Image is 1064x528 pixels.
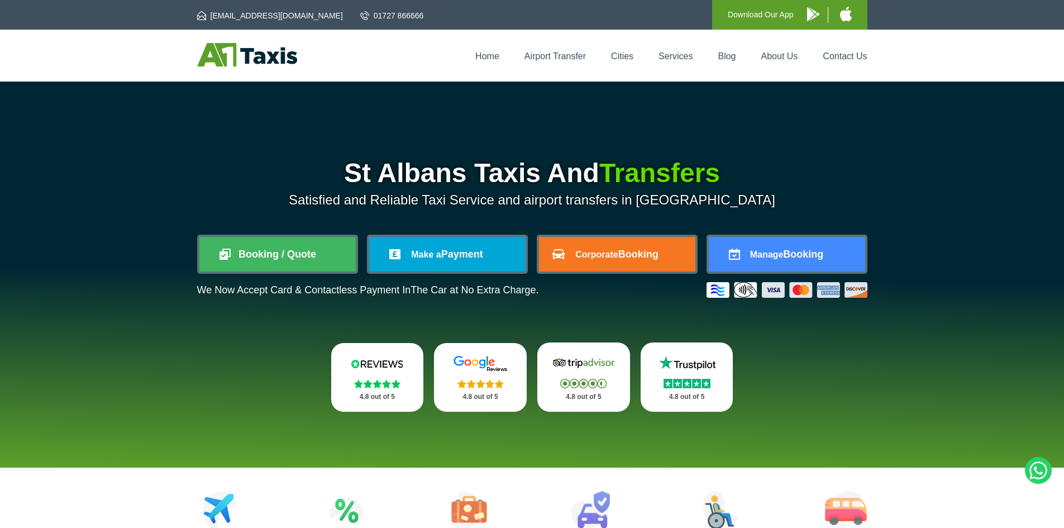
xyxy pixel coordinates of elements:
[664,379,710,388] img: Stars
[807,7,819,21] img: A1 Taxis Android App
[197,160,867,187] h1: St Albans Taxis And
[653,355,721,372] img: Trustpilot
[718,51,736,61] a: Blog
[709,237,865,272] a: ManageBooking
[840,7,852,21] img: A1 Taxis iPhone App
[447,355,514,372] img: Google
[761,51,798,61] a: About Us
[575,250,618,259] span: Corporate
[197,10,343,21] a: [EMAIL_ADDRESS][DOMAIN_NAME]
[411,250,441,259] span: Make a
[611,51,633,61] a: Cities
[728,8,794,22] p: Download Our App
[475,51,499,61] a: Home
[750,250,784,259] span: Manage
[199,237,356,272] a: Booking / Quote
[197,43,297,66] img: A1 Taxis St Albans LTD
[331,343,424,412] a: Reviews.io Stars 4.8 out of 5
[537,343,630,412] a: Tripadvisor Stars 4.8 out of 5
[550,355,617,372] img: Tripadvisor
[457,379,504,388] img: Stars
[550,390,618,404] p: 4.8 out of 5
[446,390,514,404] p: 4.8 out of 5
[524,51,586,61] a: Airport Transfer
[343,355,411,372] img: Reviews.io
[343,390,412,404] p: 4.8 out of 5
[434,343,527,412] a: Google Stars 4.8 out of 5
[641,343,733,412] a: Trustpilot Stars 4.8 out of 5
[197,284,539,296] p: We Now Accept Card & Contactless Payment In
[599,158,720,188] span: Transfers
[707,282,867,298] img: Credit And Debit Cards
[354,379,400,388] img: Stars
[560,379,607,388] img: Stars
[411,284,538,296] span: The Car at No Extra Charge.
[653,390,721,404] p: 4.8 out of 5
[360,10,424,21] a: 01727 866666
[659,51,693,61] a: Services
[197,192,867,208] p: Satisfied and Reliable Taxi Service and airport transfers in [GEOGRAPHIC_DATA]
[823,51,867,61] a: Contact Us
[539,237,695,272] a: CorporateBooking
[369,237,526,272] a: Make aPayment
